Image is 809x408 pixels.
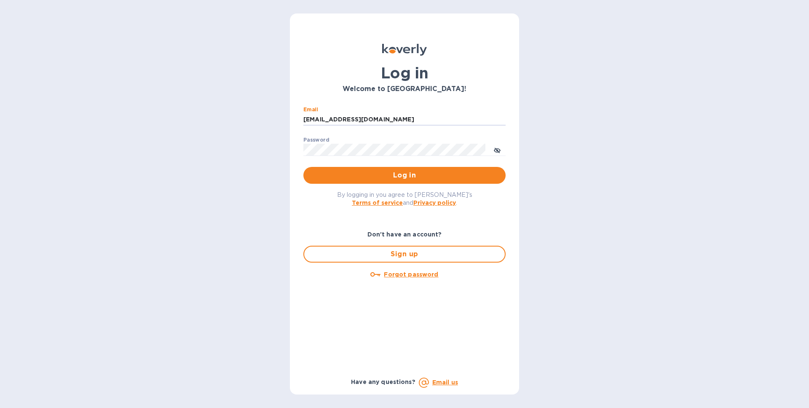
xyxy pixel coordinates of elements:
a: Email us [432,379,458,386]
label: Email [303,107,318,112]
u: Forgot password [384,271,438,278]
label: Password [303,137,329,142]
img: Koverly [382,44,427,56]
h1: Log in [303,64,506,82]
button: toggle password visibility [489,141,506,158]
h3: Welcome to [GEOGRAPHIC_DATA]! [303,85,506,93]
a: Terms of service [352,199,403,206]
input: Enter email address [303,113,506,126]
span: Log in [310,170,499,180]
button: Sign up [303,246,506,263]
a: Privacy policy [413,199,456,206]
span: Sign up [311,249,498,259]
b: Have any questions? [351,378,415,385]
button: Log in [303,167,506,184]
span: By logging in you agree to [PERSON_NAME]'s and . [337,191,472,206]
b: Don't have an account? [367,231,442,238]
